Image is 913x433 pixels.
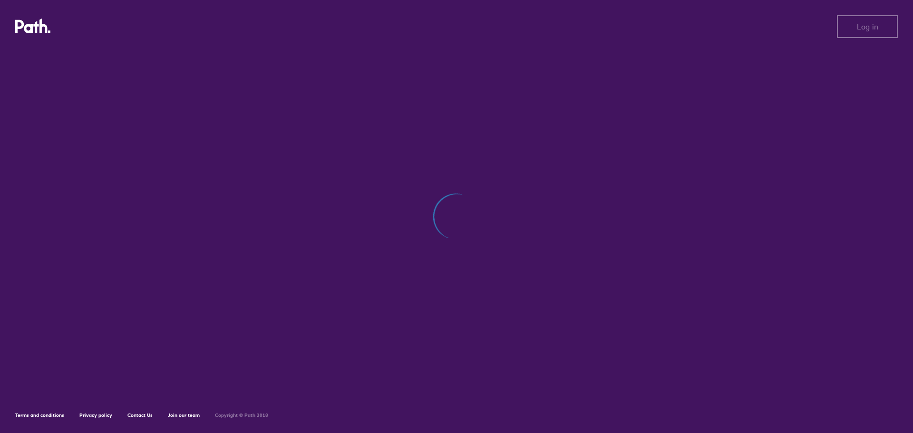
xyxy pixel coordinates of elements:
a: Join our team [168,412,200,418]
a: Terms and conditions [15,412,64,418]
button: Log in [837,15,898,38]
a: Contact Us [127,412,153,418]
h6: Copyright © Path 2018 [215,413,268,418]
span: Log in [857,22,878,31]
a: Privacy policy [79,412,112,418]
